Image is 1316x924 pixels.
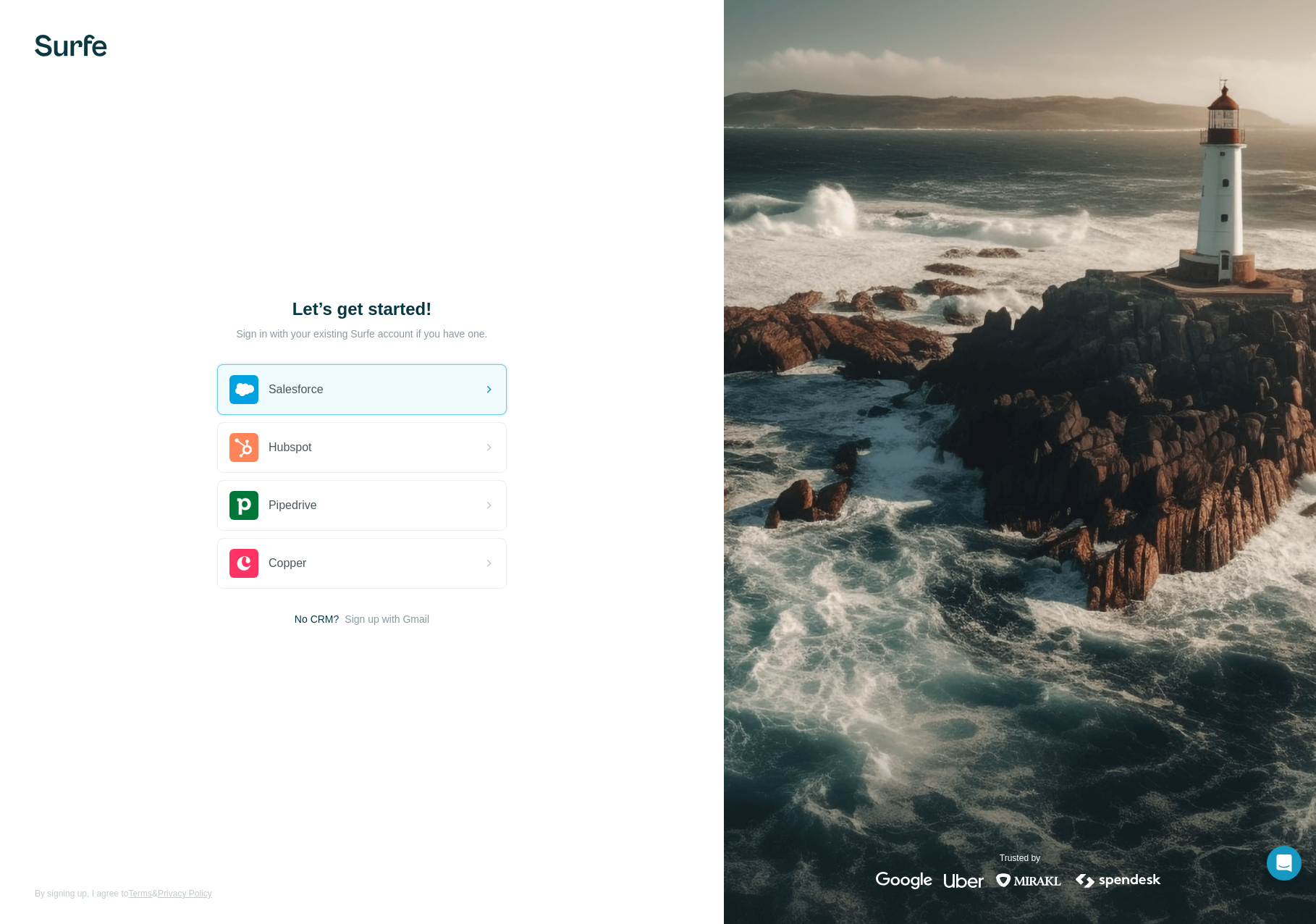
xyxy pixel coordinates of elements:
img: copper's logo [229,549,258,578]
div: Open Intercom Messenger [1267,846,1302,881]
span: No CRM? [295,612,339,626]
p: Trusted by [1000,852,1040,865]
img: hubspot's logo [229,433,258,462]
p: Sign in with your existing Surfe account if you have one. [236,327,487,341]
span: Hubspot [269,439,312,456]
img: uber's logo [944,872,984,889]
img: spendesk's logo [1074,872,1163,889]
a: Privacy Policy [158,889,212,899]
span: By signing up, I agree to & [35,887,212,900]
img: google's logo [876,872,932,889]
span: Copper [269,555,306,572]
img: mirakl's logo [995,872,1062,889]
a: Terms [128,889,152,899]
button: Sign up with Gmail [345,612,429,626]
span: Salesforce [269,381,324,398]
h1: Let’s get started! [217,298,507,321]
img: pipedrive's logo [229,491,258,520]
span: Pipedrive [269,497,317,514]
img: Surfe's logo [35,35,107,56]
img: salesforce's logo [229,375,258,404]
